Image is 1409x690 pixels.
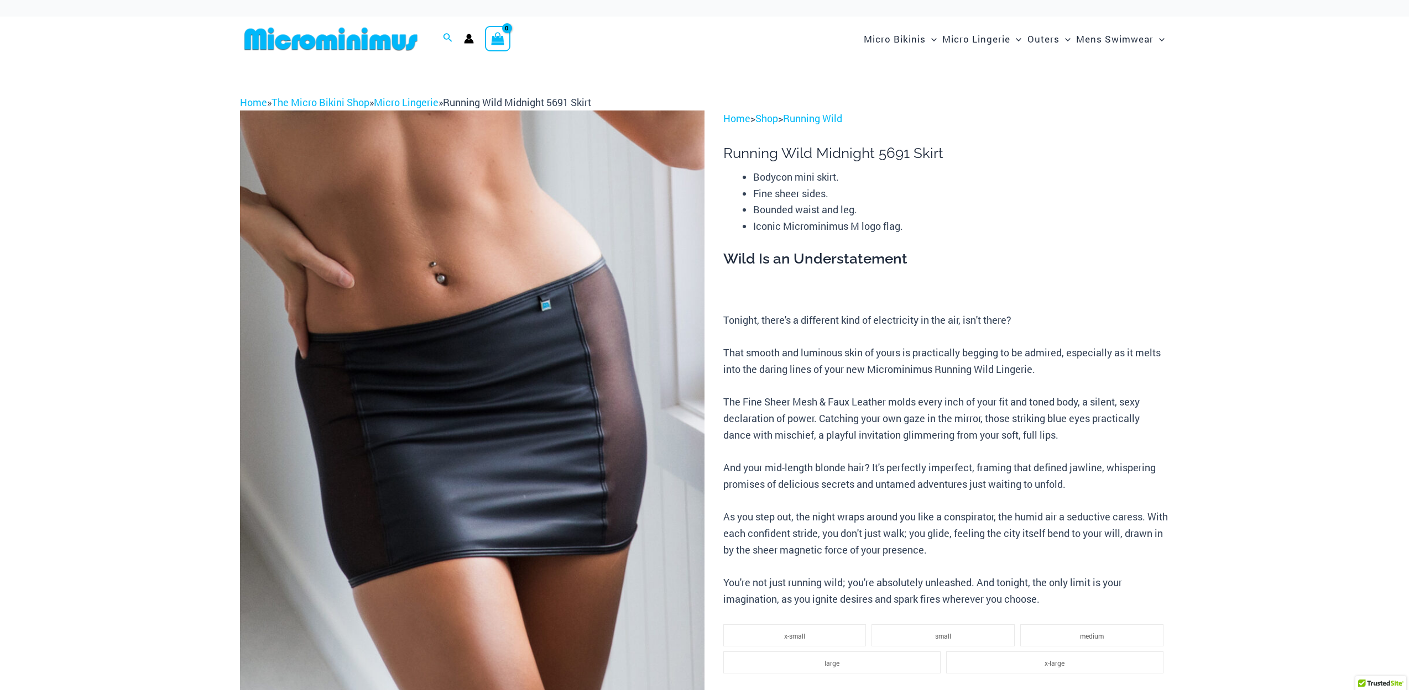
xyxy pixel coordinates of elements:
span: Micro Bikinis [864,25,926,53]
img: MM SHOP LOGO FLAT [240,27,422,51]
li: Iconic Microminimus M logo flag. [753,218,1169,235]
a: Micro Lingerie [374,96,439,109]
span: large [824,659,839,667]
span: Micro Lingerie [942,25,1010,53]
a: Micro BikinisMenu ToggleMenu Toggle [861,22,940,56]
h1: Running Wild Midnight 5691 Skirt [723,145,1169,162]
span: » » » [240,96,591,109]
h3: Wild Is an Understatement [723,250,1169,268]
a: Running Wild [783,112,842,125]
span: x-small [784,631,805,640]
li: Bodycon mini skirt. [753,169,1169,186]
span: x-large [1045,659,1064,667]
a: Home [240,96,267,109]
a: View Shopping Cart, empty [485,26,510,51]
span: medium [1080,631,1104,640]
a: Shop [755,112,778,125]
li: Bounded waist and leg. [753,202,1169,218]
nav: Site Navigation [859,20,1169,57]
span: Menu Toggle [926,25,937,53]
a: Home [723,112,750,125]
li: x-small [723,624,867,646]
span: Menu Toggle [1010,25,1021,53]
span: Menu Toggle [1154,25,1165,53]
a: Micro LingerieMenu ToggleMenu Toggle [940,22,1024,56]
span: small [935,631,951,640]
span: Menu Toggle [1060,25,1071,53]
a: The Micro Bikini Shop [272,96,369,109]
li: large [723,651,941,673]
a: OutersMenu ToggleMenu Toggle [1025,22,1073,56]
p: > > [723,110,1169,127]
li: medium [1020,624,1163,646]
a: Account icon link [464,34,474,44]
a: Mens SwimwearMenu ToggleMenu Toggle [1073,22,1167,56]
span: Outers [1027,25,1060,53]
li: x-large [946,651,1163,673]
span: Running Wild Midnight 5691 Skirt [443,96,591,109]
p: Tonight, there's a different kind of electricity in the air, isn't there? That smooth and luminou... [723,312,1169,608]
span: Mens Swimwear [1076,25,1154,53]
a: Search icon link [443,31,453,46]
li: Fine sheer sides. [753,186,1169,202]
li: small [872,624,1015,646]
